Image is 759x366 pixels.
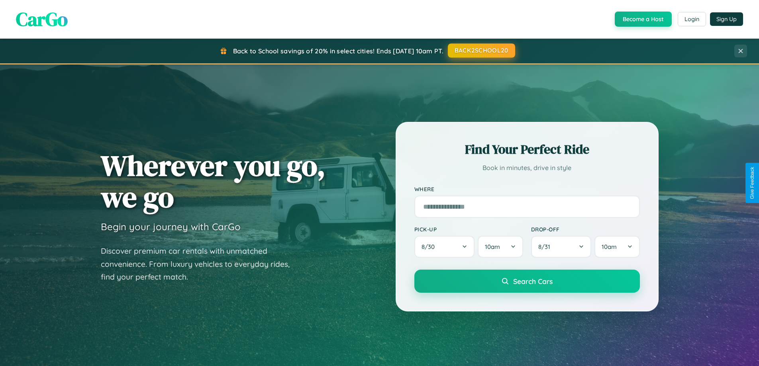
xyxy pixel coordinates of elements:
span: 10am [602,243,617,251]
h3: Begin your journey with CarGo [101,221,241,233]
button: 8/30 [414,236,475,258]
button: 8/31 [531,236,592,258]
label: Where [414,186,640,192]
button: Login [678,12,706,26]
h2: Find Your Perfect Ride [414,141,640,158]
span: 8 / 30 [422,243,439,251]
span: 8 / 31 [538,243,554,251]
span: Back to School savings of 20% in select cities! Ends [DATE] 10am PT. [233,47,443,55]
button: 10am [594,236,639,258]
span: CarGo [16,6,68,32]
button: Sign Up [710,12,743,26]
button: BACK2SCHOOL20 [448,43,515,58]
div: Give Feedback [749,167,755,199]
button: Become a Host [615,12,672,27]
label: Drop-off [531,226,640,233]
label: Pick-up [414,226,523,233]
p: Book in minutes, drive in style [414,162,640,174]
span: Search Cars [513,277,553,286]
p: Discover premium car rentals with unmatched convenience. From luxury vehicles to everyday rides, ... [101,245,300,284]
span: 10am [485,243,500,251]
button: Search Cars [414,270,640,293]
h1: Wherever you go, we go [101,150,326,213]
button: 10am [478,236,523,258]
